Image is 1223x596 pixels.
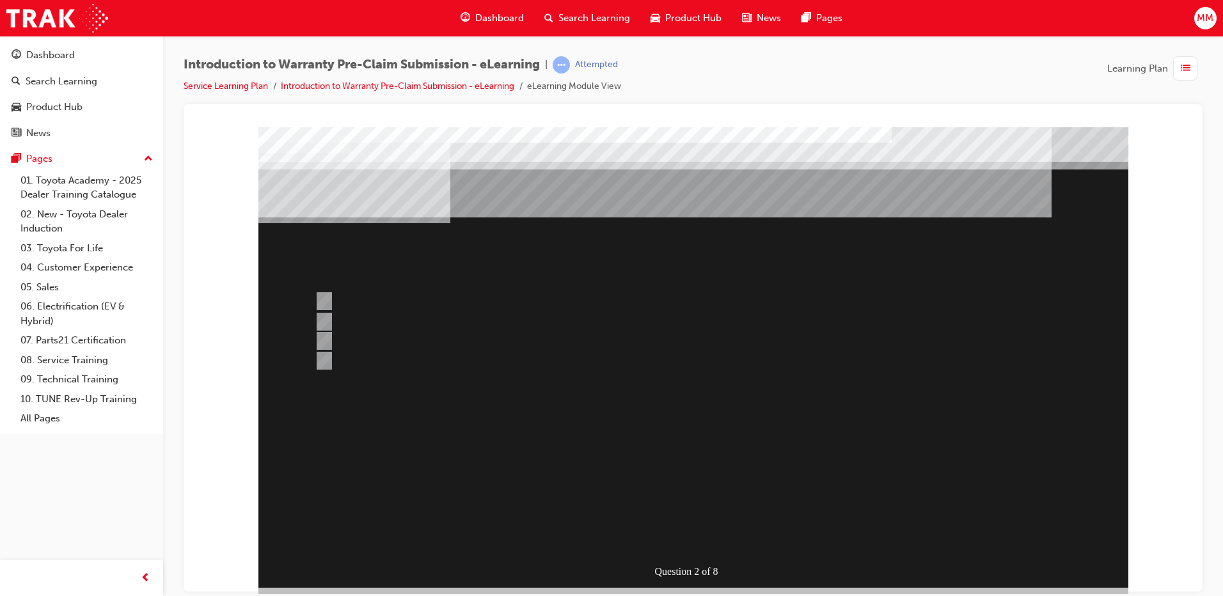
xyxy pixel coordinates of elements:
a: News [5,122,158,145]
span: news-icon [742,10,752,26]
span: pages-icon [801,10,811,26]
span: guage-icon [461,10,470,26]
span: learningRecordVerb_ATTEMPT-icon [553,56,570,74]
a: car-iconProduct Hub [640,5,732,31]
span: Learning Plan [1107,61,1168,76]
img: Trak [6,4,108,33]
a: Product Hub [5,95,158,119]
div: Search Learning [26,74,97,89]
a: pages-iconPages [791,5,853,31]
a: 07. Parts21 Certification [15,331,158,350]
a: 04. Customer Experience [15,258,158,278]
div: Product Hub [26,100,83,114]
a: Dashboard [5,43,158,67]
a: search-iconSearch Learning [534,5,640,31]
a: 08. Service Training [15,350,158,370]
a: 05. Sales [15,278,158,297]
a: 10. TUNE Rev-Up Training [15,389,158,409]
a: Search Learning [5,70,158,93]
span: up-icon [144,151,153,168]
span: Introduction to Warranty Pre-Claim Submission - eLearning [184,58,540,72]
span: search-icon [12,76,20,88]
span: Dashboard [475,11,524,26]
span: | [545,58,548,72]
div: News [26,126,51,141]
a: Introduction to Warranty Pre-Claim Submission - eLearning [281,81,514,91]
span: MM [1197,11,1213,26]
button: Learning Plan [1107,56,1203,81]
button: DashboardSearch LearningProduct HubNews [5,41,158,147]
div: Multiple Choice Quiz [65,460,935,494]
a: 02. New - Toyota Dealer Induction [15,205,158,239]
a: news-iconNews [732,5,791,31]
span: list-icon [1181,61,1190,77]
span: Pages [816,11,842,26]
a: Service Learning Plan [184,81,268,91]
span: car-icon [651,10,660,26]
a: guage-iconDashboard [450,5,534,31]
span: pages-icon [12,153,21,165]
span: Search Learning [558,11,630,26]
a: 06. Electrification (EV & Hybrid) [15,297,158,331]
span: news-icon [12,128,21,139]
button: MM [1194,7,1217,29]
a: 01. Toyota Academy - 2025 Dealer Training Catalogue [15,171,158,205]
span: prev-icon [141,570,150,586]
a: 09. Technical Training [15,370,158,389]
button: Pages [5,147,158,171]
span: guage-icon [12,50,21,61]
div: Pages [26,152,52,166]
span: car-icon [12,102,21,113]
span: Product Hub [665,11,722,26]
span: News [757,11,781,26]
li: eLearning Module View [527,79,621,94]
span: search-icon [544,10,553,26]
a: All Pages [15,409,158,428]
div: Dashboard [26,48,75,63]
a: 03. Toyota For Life [15,239,158,258]
div: Attempted [575,59,618,71]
